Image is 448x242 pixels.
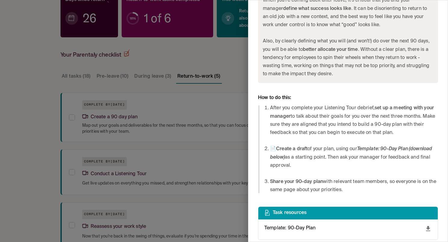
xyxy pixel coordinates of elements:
strong: Create a draft [276,147,307,151]
h6: How to do this: [258,95,438,101]
li: with relevant team members, so everyone is on the same page about your priorities. [270,178,438,194]
strong: Share your 90-day plan [270,179,323,184]
strong: Template: 90-Day Plan (download below) [270,147,432,160]
strong: better allocate your time [303,47,358,52]
strong: set up a meeting with your manager [270,106,434,119]
button: download [425,225,432,232]
li: After you complete your Listening Tour debrief, to talk about their goals for you over the next t... [270,104,438,137]
li: 📄 of your plan, using our as a starting point. Then ask your manager for feedback and final appro... [270,145,438,170]
p: Template: 90-Day Plan [264,224,316,232]
p: Also, by clearly defining what you will (and won't!) do over the next 90 days, you will be able t... [263,37,433,78]
strong: define what success looks like [283,6,351,11]
h6: Task resources [273,210,306,216]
